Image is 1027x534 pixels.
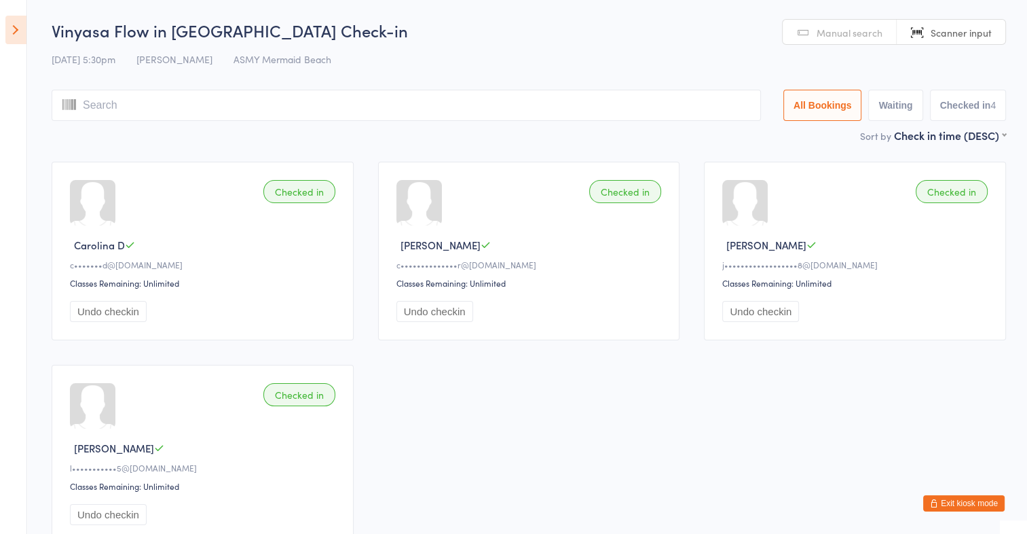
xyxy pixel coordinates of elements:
[860,129,891,143] label: Sort by
[930,90,1007,121] button: Checked in4
[52,19,1006,41] h2: Vinyasa Flow in [GEOGRAPHIC_DATA] Check-in
[931,26,992,39] span: Scanner input
[70,462,339,474] div: l•••••••••••5@[DOMAIN_NAME]
[52,52,115,66] span: [DATE] 5:30pm
[916,180,988,203] div: Checked in
[52,90,761,121] input: Search
[400,238,481,252] span: [PERSON_NAME]
[136,52,212,66] span: [PERSON_NAME]
[722,277,992,289] div: Classes Remaining: Unlimited
[783,90,862,121] button: All Bookings
[396,259,666,270] div: c••••••••••••••r@[DOMAIN_NAME]
[726,238,806,252] span: [PERSON_NAME]
[894,128,1006,143] div: Check in time (DESC)
[70,259,339,270] div: c•••••••d@[DOMAIN_NAME]
[722,301,799,322] button: Undo checkin
[70,301,147,322] button: Undo checkin
[722,259,992,270] div: j••••••••••••••••••8@[DOMAIN_NAME]
[589,180,661,203] div: Checked in
[74,238,125,252] span: Carolina D
[990,100,996,111] div: 4
[74,441,154,455] span: [PERSON_NAME]
[70,480,339,492] div: Classes Remaining: Unlimited
[70,504,147,525] button: Undo checkin
[263,383,335,406] div: Checked in
[817,26,882,39] span: Manual search
[923,495,1005,512] button: Exit kiosk mode
[396,301,473,322] button: Undo checkin
[70,277,339,289] div: Classes Remaining: Unlimited
[868,90,922,121] button: Waiting
[396,277,666,289] div: Classes Remaining: Unlimited
[234,52,331,66] span: ASMY Mermaid Beach
[263,180,335,203] div: Checked in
